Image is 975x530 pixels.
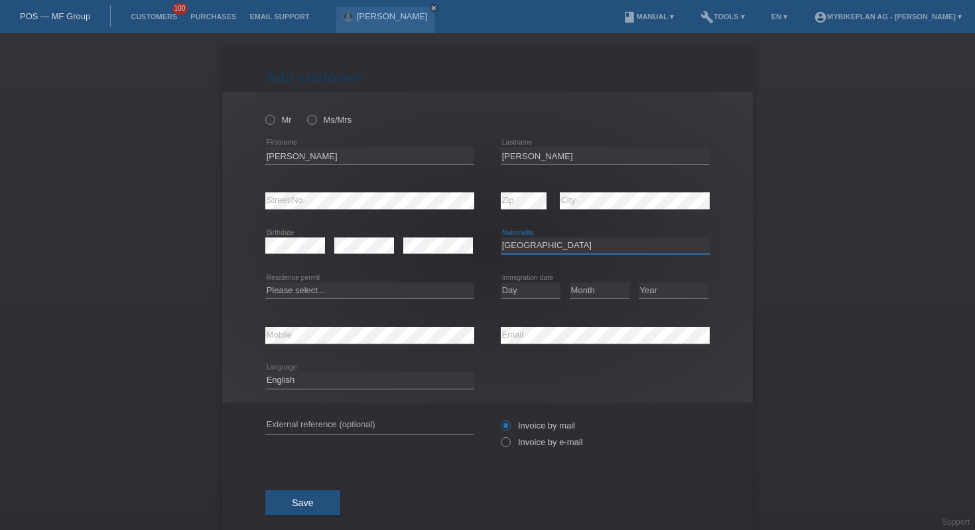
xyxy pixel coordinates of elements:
[501,421,575,431] label: Invoice by mail
[20,11,90,21] a: POS — MF Group
[700,11,714,24] i: build
[623,11,636,24] i: book
[430,5,437,11] i: close
[616,13,681,21] a: bookManual ▾
[814,11,827,24] i: account_circle
[307,115,316,123] input: Ms/Mrs
[292,497,314,508] span: Save
[501,437,583,447] label: Invoice by e-mail
[694,13,751,21] a: buildTools ▾
[357,11,428,21] a: [PERSON_NAME]
[265,115,292,125] label: Mr
[429,3,438,13] a: close
[307,115,352,125] label: Ms/Mrs
[501,421,509,437] input: Invoice by mail
[184,13,243,21] a: Purchases
[265,69,710,86] h1: Add customer
[124,13,184,21] a: Customers
[765,13,794,21] a: EN ▾
[243,13,316,21] a: Email Support
[172,3,188,15] span: 100
[265,115,274,123] input: Mr
[501,437,509,454] input: Invoice by e-mail
[807,13,968,21] a: account_circleMybikeplan AG - [PERSON_NAME] ▾
[265,490,340,515] button: Save
[942,517,970,527] a: Support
